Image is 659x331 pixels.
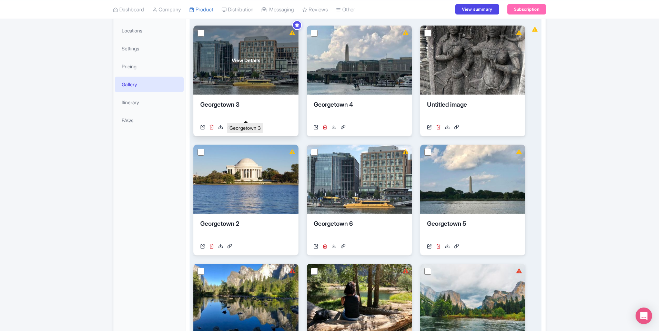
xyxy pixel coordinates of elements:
a: Subscription [507,4,546,14]
a: View summary [455,4,499,14]
div: Georgetown 4 [314,100,405,121]
div: Untitled image [427,100,518,121]
a: Pricing [115,59,184,74]
span: View Details [232,57,260,64]
a: Locations [115,23,184,38]
div: Open Intercom Messenger [636,308,652,324]
a: View Details [193,26,298,95]
div: Georgetown 6 [314,219,405,240]
div: Georgetown 3 [200,100,292,121]
a: FAQs [115,113,184,128]
a: Gallery [115,77,184,92]
a: Itinerary [115,95,184,110]
div: Georgetown 5 [427,219,518,240]
div: Georgetown 3 [227,123,263,133]
a: Settings [115,41,184,56]
div: Georgetown 2 [200,219,292,240]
